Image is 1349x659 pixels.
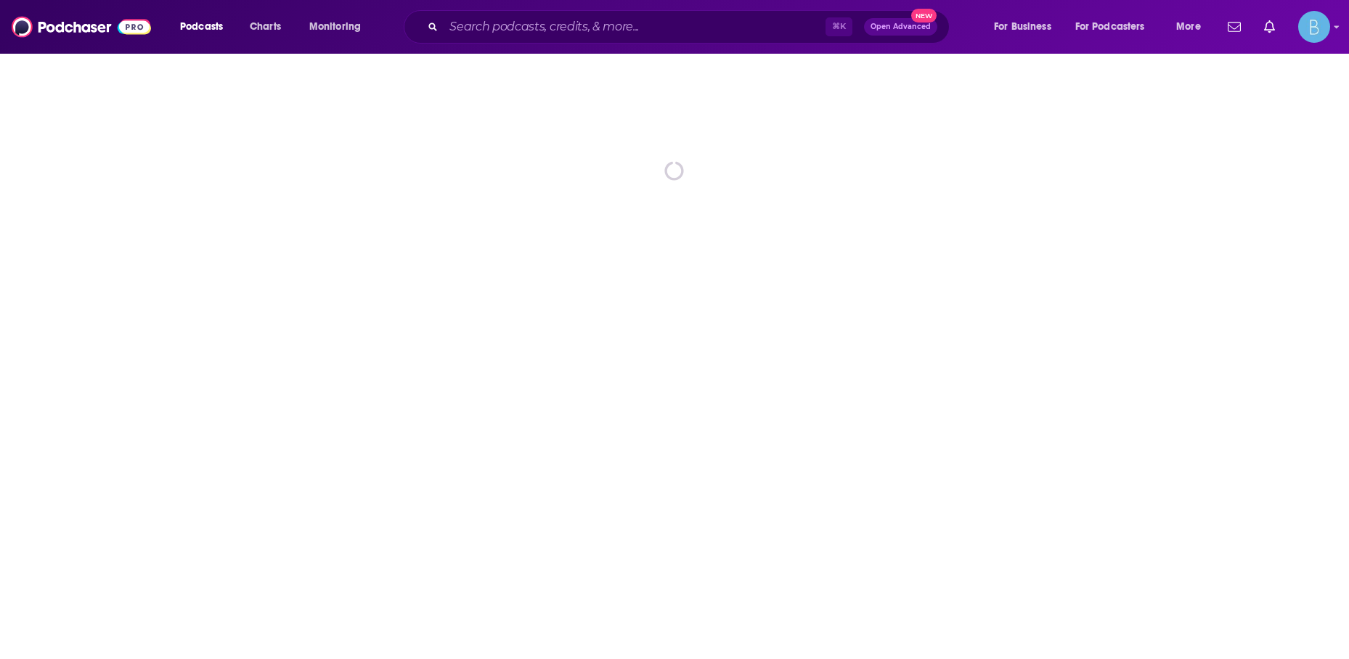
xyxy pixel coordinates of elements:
[1258,15,1281,39] a: Show notifications dropdown
[12,13,151,41] img: Podchaser - Follow, Share and Rate Podcasts
[864,18,937,36] button: Open AdvancedNew
[871,23,931,30] span: Open Advanced
[1222,15,1247,39] a: Show notifications dropdown
[826,17,852,36] span: ⌘ K
[240,15,290,38] a: Charts
[1075,17,1145,37] span: For Podcasters
[417,10,963,44] div: Search podcasts, credits, & more...
[1298,11,1330,43] span: Logged in as BLASTmedia
[911,9,937,22] span: New
[984,15,1069,38] button: open menu
[1298,11,1330,43] img: User Profile
[444,15,826,38] input: Search podcasts, credits, & more...
[309,17,361,37] span: Monitoring
[1298,11,1330,43] button: Show profile menu
[250,17,281,37] span: Charts
[1176,17,1201,37] span: More
[994,17,1051,37] span: For Business
[1066,15,1166,38] button: open menu
[299,15,380,38] button: open menu
[1166,15,1219,38] button: open menu
[170,15,242,38] button: open menu
[180,17,223,37] span: Podcasts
